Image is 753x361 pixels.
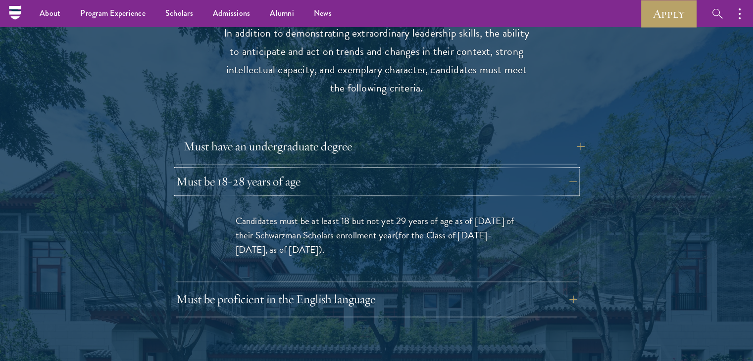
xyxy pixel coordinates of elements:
button: Must be 18-28 years of age [176,170,577,193]
p: Candidates must be at least 18 but not yet 29 years of age as of [DATE] of their Schwarzman Schol... [236,214,518,257]
button: Must be proficient in the English language [176,287,577,311]
span: (for the Class of [DATE]-[DATE], as of [DATE]) [236,228,492,257]
button: Must have an undergraduate degree [184,135,585,158]
p: In addition to demonstrating extraordinary leadership skills, the ability to anticipate and act o... [223,24,530,97]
